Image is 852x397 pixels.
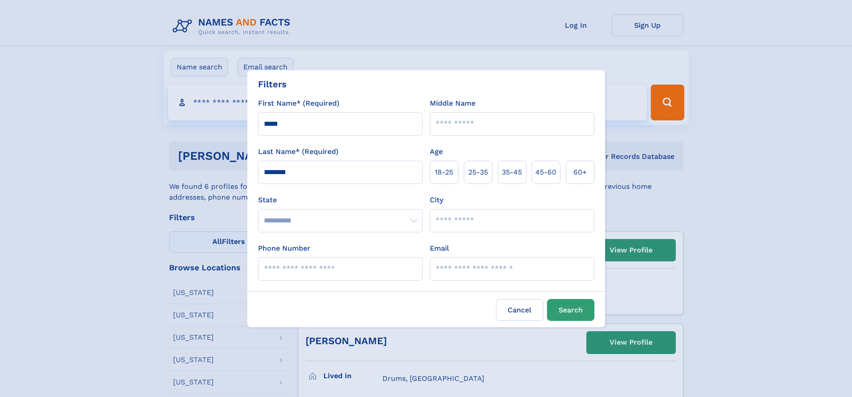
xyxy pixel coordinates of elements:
label: Last Name* (Required) [258,146,339,157]
label: City [430,195,443,205]
label: Middle Name [430,98,475,109]
button: Search [547,299,594,321]
label: Cancel [496,299,543,321]
span: 18‑25 [435,167,453,178]
label: Email [430,243,449,254]
label: Phone Number [258,243,310,254]
span: 60+ [573,167,587,178]
span: 45‑60 [535,167,556,178]
label: First Name* (Required) [258,98,339,109]
label: Age [430,146,443,157]
span: 35‑45 [502,167,522,178]
label: State [258,195,423,205]
span: 25‑35 [468,167,488,178]
div: Filters [258,77,287,91]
